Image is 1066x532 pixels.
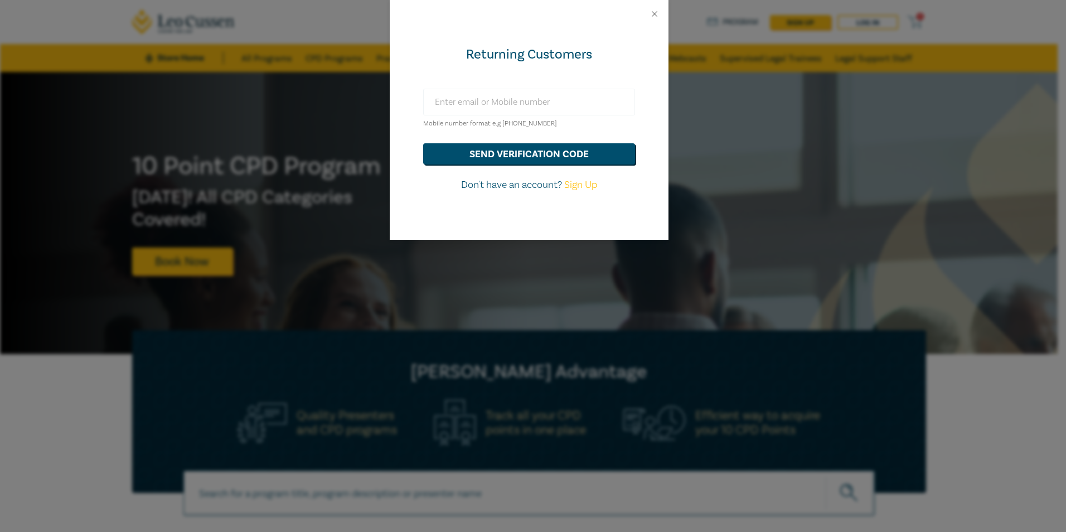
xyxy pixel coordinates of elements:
button: Close [650,9,660,19]
a: Sign Up [564,178,597,191]
small: Mobile number format e.g [PHONE_NUMBER] [423,119,557,128]
input: Enter email or Mobile number [423,89,635,115]
button: send verification code [423,143,635,165]
p: Don't have an account? [423,178,635,192]
div: Returning Customers [423,46,635,64]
